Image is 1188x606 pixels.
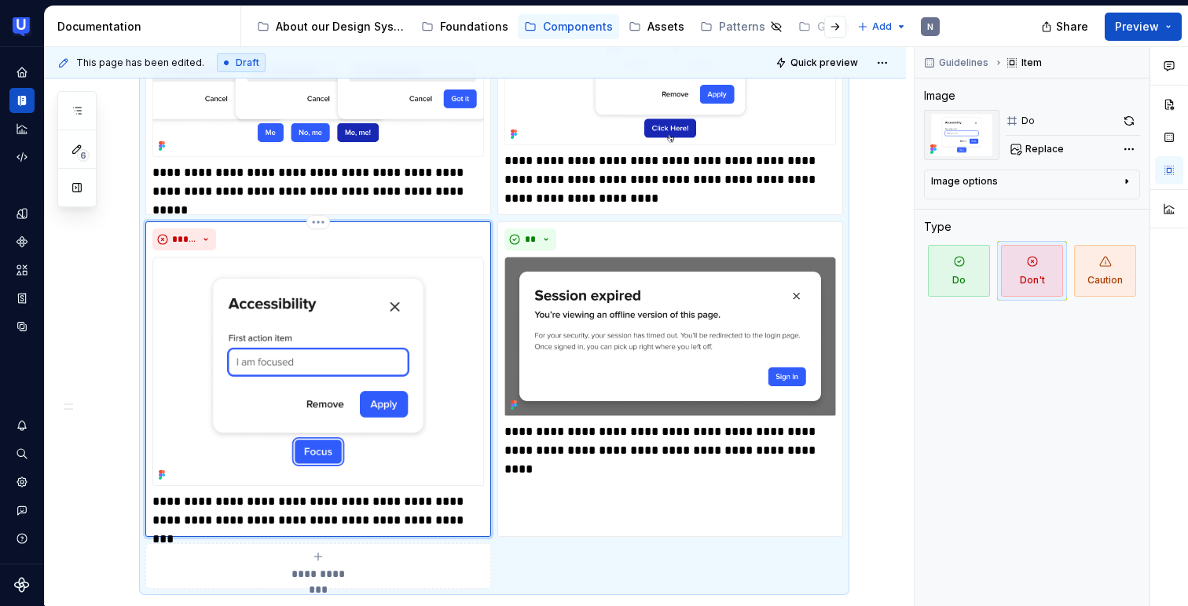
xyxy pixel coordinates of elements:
[9,88,35,113] a: Documentation
[9,413,35,438] button: Notifications
[924,219,951,235] div: Type
[518,14,619,39] a: Components
[57,19,234,35] div: Documentation
[9,314,35,339] a: Data sources
[647,19,684,35] div: Assets
[931,175,1133,194] button: Image options
[1001,245,1063,297] span: Don't
[1006,138,1071,160] button: Replace
[251,14,412,39] a: About our Design System
[1025,143,1064,155] span: Replace
[251,11,849,42] div: Page tree
[771,52,865,74] button: Quick preview
[1021,115,1035,127] div: Do
[543,19,613,35] div: Components
[1115,19,1159,35] span: Preview
[997,241,1067,301] button: Don't
[1056,19,1088,35] span: Share
[236,57,259,69] span: Draft
[504,257,836,417] img: c6c2767b-ce67-4dab-9f0a-2f4dd93da71e.png
[13,17,31,36] img: 41adf70f-fc1c-4662-8e2d-d2ab9c673b1b.png
[9,116,35,141] a: Analytics
[1033,13,1098,41] button: Share
[9,498,35,523] button: Contact support
[9,441,35,466] button: Search ⌘K
[924,241,994,301] button: Do
[152,257,484,487] img: 404e8079-bbf6-4a39-85f6-a6a32adae3e6.png
[924,88,955,104] div: Image
[9,201,35,226] a: Design tokens
[9,60,35,85] a: Home
[440,19,508,35] div: Foundations
[9,469,35,495] a: Settings
[939,57,988,69] span: Guidelines
[694,14,789,39] a: Patterns
[9,286,35,311] a: Storybook stories
[415,14,515,39] a: Foundations
[276,19,405,35] div: About our Design System
[9,257,35,283] a: Assets
[1105,13,1182,41] button: Preview
[790,57,858,69] span: Quick preview
[928,245,990,297] span: Do
[931,175,998,188] div: Image options
[9,229,35,254] a: Components
[792,14,900,39] a: Guidelines
[14,577,30,593] svg: Supernova Logo
[852,16,911,38] button: Add
[719,19,765,35] div: Patterns
[1074,245,1136,297] span: Caution
[622,14,691,39] a: Assets
[1070,241,1140,301] button: Caution
[77,149,90,162] span: 6
[924,110,999,160] img: 404e8079-bbf6-4a39-85f6-a6a32adae3e6.png
[9,144,35,170] a: Code automation
[872,20,892,33] span: Add
[76,57,204,69] span: This page has been edited.
[927,20,933,33] div: N
[919,52,995,74] button: Guidelines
